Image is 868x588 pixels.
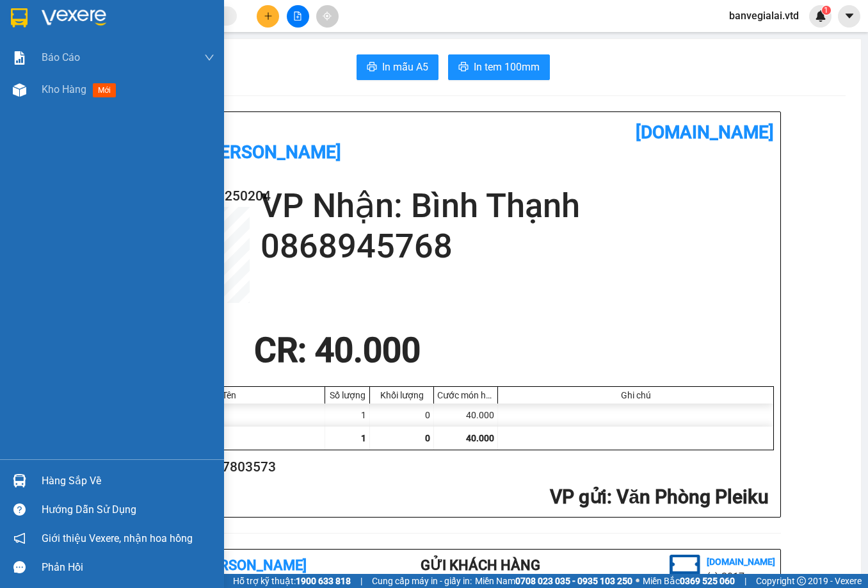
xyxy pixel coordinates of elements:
[325,404,370,427] div: 1
[199,557,307,573] b: [PERSON_NAME]
[707,569,775,585] li: (c) 2017
[13,532,26,544] span: notification
[458,61,469,74] span: printer
[838,5,860,28] button: caret-down
[11,8,28,28] img: logo-vxr
[293,12,302,20] span: file-add
[323,12,332,20] span: aim
[434,404,498,427] div: 40.000
[204,53,214,63] span: down
[203,142,341,163] b: [PERSON_NAME]
[264,12,273,20] span: plus
[42,530,193,546] span: Giới thiệu Vexere, nhận hoa hồng
[13,561,26,573] span: message
[133,404,325,427] div: (Thùng lớn)
[844,10,855,22] span: caret-down
[744,574,746,588] span: |
[425,433,430,443] span: 0
[643,574,735,588] span: Miền Bắc
[475,574,632,588] span: Miền Nam
[42,500,214,519] div: Hướng dẫn sử dụng
[636,578,639,584] span: ⚪️
[287,5,309,28] button: file-add
[233,574,351,588] span: Hỗ trợ kỹ thuật:
[382,59,428,75] span: In mẫu A5
[719,8,809,24] span: banvegialai.vtd
[261,226,774,266] h2: 0868945768
[448,54,550,80] button: printerIn tem 100mm
[316,5,339,28] button: aim
[42,558,214,577] div: Phản hồi
[373,390,430,400] div: Khối lượng
[42,471,214,491] div: Hàng sắp về
[466,433,494,443] span: 40.000
[421,557,540,573] b: Gửi khách hàng
[797,576,806,585] span: copyright
[133,484,769,510] h2: : Văn Phòng Pleiku
[261,186,774,226] h2: VP Nhận: Bình Thạnh
[42,49,80,65] span: Báo cáo
[824,6,828,15] span: 1
[133,457,769,478] h2: Người gửi: 0987803573
[136,390,321,400] div: Tên
[680,576,735,586] strong: 0369 525 060
[254,331,421,370] span: CR : 40.000
[372,574,472,588] span: Cung cấp máy in - giấy in:
[822,6,831,15] sup: 1
[13,474,26,487] img: warehouse-icon
[357,54,438,80] button: printerIn mẫu A5
[360,574,362,588] span: |
[257,5,279,28] button: plus
[550,486,607,508] span: VP gửi
[328,390,366,400] div: Số lượng
[93,83,116,97] span: mới
[636,122,774,143] b: [DOMAIN_NAME]
[361,433,366,443] span: 1
[13,51,26,65] img: solution-icon
[501,390,770,400] div: Ghi chú
[367,61,377,74] span: printer
[13,83,26,97] img: warehouse-icon
[13,503,26,516] span: question-circle
[370,404,434,427] div: 0
[515,576,632,586] strong: 0708 023 035 - 0935 103 250
[670,555,700,585] img: logo.jpg
[707,557,775,567] b: [DOMAIN_NAME]
[296,576,351,586] strong: 1900 633 818
[42,83,86,95] span: Kho hàng
[437,390,494,400] div: Cước món hàng
[474,59,540,75] span: In tem 100mm
[815,10,826,22] img: icon-new-feature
